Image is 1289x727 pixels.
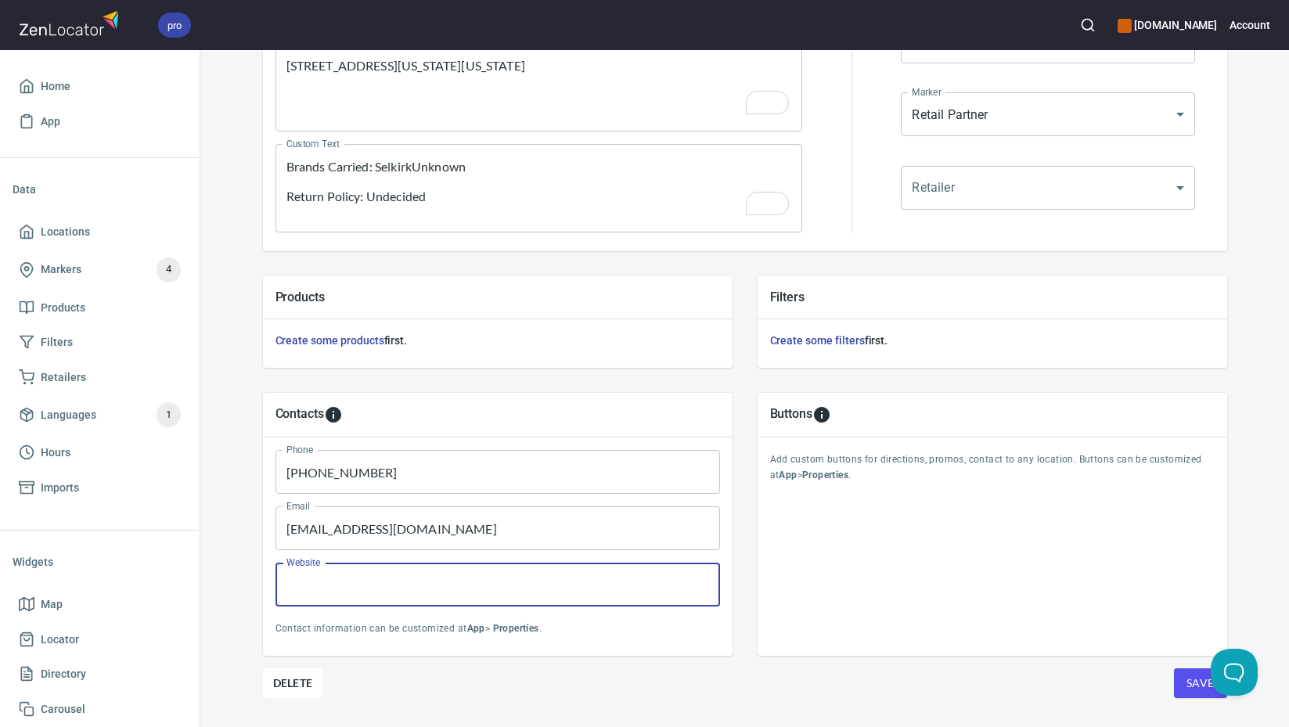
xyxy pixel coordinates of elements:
[1186,674,1215,693] span: Save
[19,6,124,40] img: zenlocator
[1230,16,1270,34] h6: Account
[1174,668,1227,698] button: Save
[158,13,191,38] div: pro
[13,622,187,657] a: Locator
[770,405,813,424] h5: Buttons
[901,166,1195,210] div: ​
[13,325,187,360] a: Filters
[13,360,187,395] a: Retailers
[467,623,485,634] b: App
[13,394,187,435] a: Languages1
[802,470,848,480] b: Properties
[1230,8,1270,42] button: Account
[901,92,1195,136] div: Retail Partner
[770,334,865,347] a: Create some filters
[275,621,720,637] p: Contact information can be customized at > .
[13,214,187,250] a: Locations
[41,222,90,242] span: Locations
[13,290,187,326] a: Products
[13,543,187,581] li: Widgets
[1071,8,1105,42] button: Search
[13,69,187,104] a: Home
[41,298,85,318] span: Products
[263,668,323,698] button: Delete
[41,405,96,425] span: Languages
[13,587,187,622] a: Map
[13,692,187,727] a: Carousel
[324,405,343,424] svg: To add custom contact information for locations, please go to Apps > Properties > Contacts.
[779,470,797,480] b: App
[41,260,81,279] span: Markers
[275,289,720,305] h5: Products
[770,452,1215,484] p: Add custom buttons for directions, promos, contact to any location. Buttons can be customized at > .
[13,470,187,506] a: Imports
[41,630,79,650] span: Locator
[41,664,86,684] span: Directory
[41,700,85,719] span: Carousel
[41,77,70,96] span: Home
[13,171,187,208] li: Data
[1118,8,1217,42] div: Manage your apps
[770,332,1215,349] h6: first.
[41,443,70,462] span: Hours
[275,405,325,424] h5: Contacts
[157,261,181,279] span: 4
[770,289,1215,305] h5: Filters
[41,595,63,614] span: Map
[286,58,792,117] textarea: To enrich screen reader interactions, please activate Accessibility in Grammarly extension settings
[1118,19,1132,33] button: color-CE600E
[273,674,313,693] span: Delete
[13,657,187,692] a: Directory
[1211,649,1258,696] iframe: Help Scout Beacon - Open
[275,332,720,349] h6: first.
[13,104,187,139] a: App
[493,623,539,634] b: Properties
[157,406,181,424] span: 1
[41,368,86,387] span: Retailers
[158,17,191,34] span: pro
[812,405,831,424] svg: To add custom buttons for locations, please go to Apps > Properties > Buttons.
[1118,16,1217,34] h6: [DOMAIN_NAME]
[13,435,187,470] a: Hours
[286,159,792,218] textarea: To enrich screen reader interactions, please activate Accessibility in Grammarly extension settings
[275,334,384,347] a: Create some products
[41,333,73,352] span: Filters
[13,250,187,290] a: Markers4
[41,112,60,131] span: App
[41,478,79,498] span: Imports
